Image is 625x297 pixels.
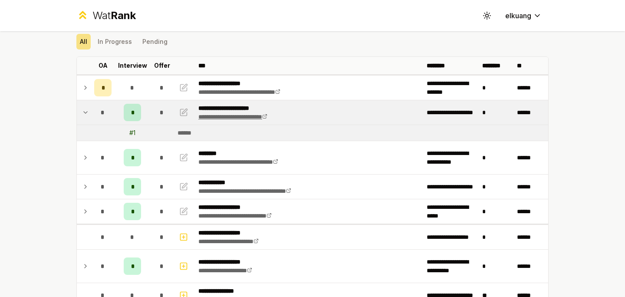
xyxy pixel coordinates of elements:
div: # 1 [129,129,135,137]
span: Rank [111,9,136,22]
button: All [76,34,91,49]
div: Wat [92,9,136,23]
button: elkuang [498,8,549,23]
p: OA [99,61,108,70]
button: In Progress [94,34,135,49]
a: WatRank [76,9,136,23]
button: Pending [139,34,171,49]
p: Offer [154,61,170,70]
span: elkuang [505,10,531,21]
p: Interview [118,61,147,70]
